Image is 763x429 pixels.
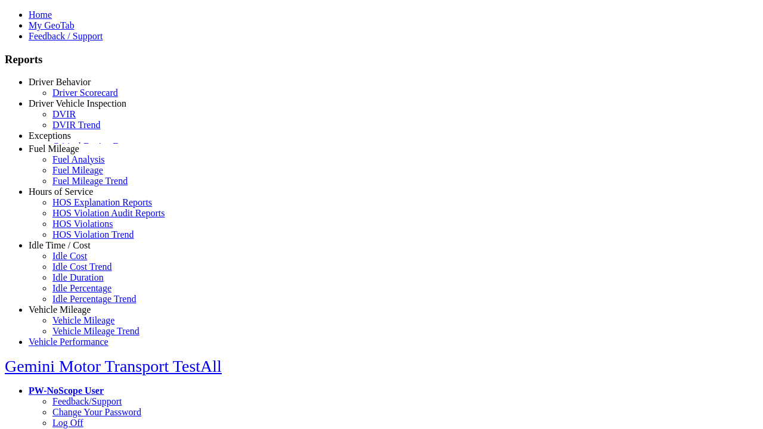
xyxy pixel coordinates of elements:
a: HOS Violations [52,219,113,229]
a: Driver Behavior [29,77,91,87]
a: Fuel Mileage [29,144,79,154]
a: Change Your Password [52,407,141,417]
a: HOS Explanation Reports [52,197,152,207]
a: Vehicle Mileage [29,304,91,315]
a: Feedback/Support [52,396,122,406]
a: Feedback / Support [29,31,103,41]
a: Driver Vehicle Inspection [29,98,126,108]
a: Driver Scorecard [52,88,118,98]
a: Vehicle Performance [29,337,108,347]
a: Log Off [52,418,83,428]
a: Fuel Mileage [52,165,103,175]
a: Idle Time / Cost [29,240,91,250]
a: Critical Engine Events [52,141,139,151]
a: Idle Cost Trend [52,262,112,272]
a: Fuel Analysis [52,154,105,164]
a: Idle Percentage Trend [52,294,136,304]
a: HOS Violation Audit Reports [52,208,165,218]
a: DVIR Trend [52,120,100,130]
a: Exceptions [29,130,71,141]
a: Idle Duration [52,272,104,282]
a: Fuel Mileage Trend [52,176,128,186]
a: DVIR [52,109,76,119]
a: HOS Violation Trend [52,229,134,240]
a: Idle Cost [52,251,87,261]
a: Home [29,10,52,20]
a: Vehicle Mileage Trend [52,326,139,336]
a: Gemini Motor Transport TestAll [5,357,222,375]
a: Vehicle Mileage [52,315,114,325]
a: PW-NoScope User [29,386,104,396]
a: Hours of Service [29,186,93,197]
a: Idle Percentage [52,283,111,293]
h3: Reports [5,53,758,66]
a: My GeoTab [29,20,75,30]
